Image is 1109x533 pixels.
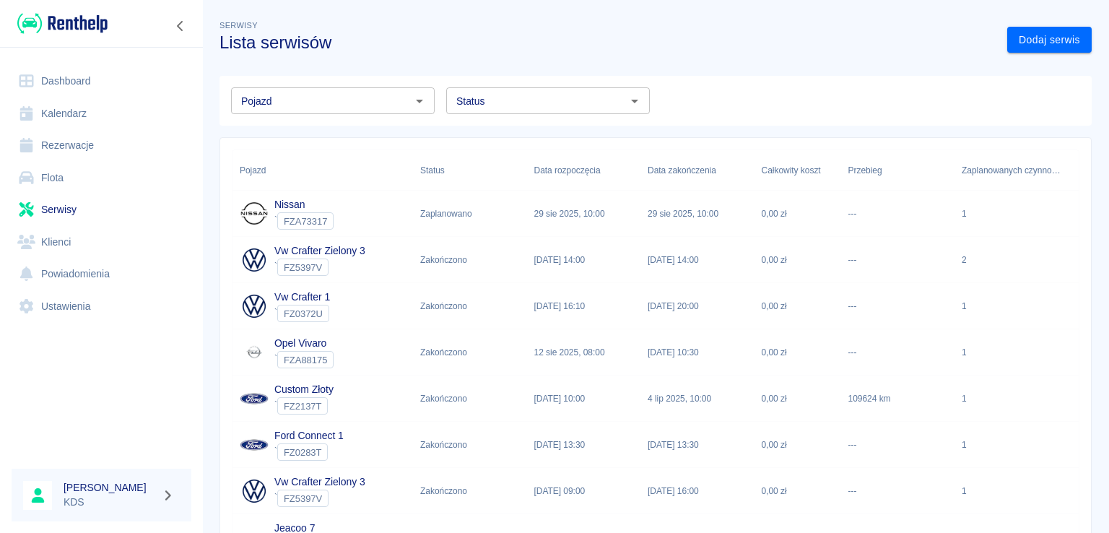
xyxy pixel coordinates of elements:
[240,150,266,191] div: Pojazd
[648,438,699,451] p: [DATE] 13:30
[648,485,699,498] p: [DATE] 16:00
[754,422,841,468] div: 0,00 zł
[962,485,967,498] div: 1
[754,283,841,329] div: 0,00 zł
[534,392,586,405] p: [DATE] 10:00
[534,253,586,266] p: [DATE] 14:00
[754,468,841,514] div: 0,00 zł
[219,21,258,30] span: Serwisy
[274,197,334,212] p: Nissan
[278,308,329,319] span: FZ0372U
[274,490,365,507] div: `
[240,246,269,274] img: Image
[841,376,955,422] div: 109624 km
[648,300,699,313] p: [DATE] 20:00
[962,253,967,266] div: 2
[278,401,327,412] span: FZ2137T
[640,150,754,191] div: Data zakończenia
[64,480,156,495] h6: [PERSON_NAME]
[420,207,472,220] div: Zaplanowano
[274,474,365,490] p: Vw Crafter Zielony 3
[420,253,467,266] div: Zakończono
[841,237,955,283] div: ---
[274,259,365,276] div: `
[240,338,269,367] img: Image
[12,129,191,162] a: Rezerwacje
[1007,27,1092,53] a: Dodaj serwis
[841,468,955,514] div: ---
[240,384,269,413] img: Image
[274,351,334,368] div: `
[648,346,699,359] p: [DATE] 10:30
[240,292,269,321] img: Image
[278,355,333,365] span: FZA88175
[274,290,330,305] p: Vw Crafter 1
[240,477,269,506] img: Image
[64,495,156,510] p: KDS
[962,392,967,405] div: 1
[420,150,445,191] div: Status
[648,253,699,266] p: [DATE] 14:00
[12,258,191,290] a: Powiadomienia
[534,346,605,359] p: 12 sie 2025, 08:00
[962,438,967,451] div: 1
[278,447,327,458] span: FZ0283T
[648,207,718,220] p: 29 sie 2025, 10:00
[754,329,841,376] div: 0,00 zł
[232,150,413,191] div: Pojazd
[12,162,191,194] a: Flota
[274,305,330,322] div: `
[762,150,821,191] div: Całkowity koszt
[648,150,716,191] div: Data zakończenia
[962,207,967,220] div: 1
[12,290,191,323] a: Ustawienia
[413,150,527,191] div: Status
[240,199,269,228] img: Image
[420,300,467,313] div: Zakończono
[278,262,328,273] span: FZ5397V
[274,443,344,461] div: `
[848,150,882,191] div: Przebieg
[12,97,191,130] a: Kalendarz
[274,428,344,443] p: Ford Connect 1
[219,32,996,53] h3: Lista serwisów
[754,191,841,237] div: 0,00 zł
[962,346,967,359] div: 1
[12,194,191,226] a: Serwisy
[274,212,334,230] div: `
[534,150,601,191] div: Data rozpoczęcia
[534,207,605,220] p: 29 sie 2025, 10:00
[278,493,328,504] span: FZ5397V
[420,392,467,405] div: Zakończono
[841,283,955,329] div: ---
[170,17,191,35] button: Zwiń nawigację
[240,430,269,459] img: Image
[534,485,586,498] p: [DATE] 09:00
[12,65,191,97] a: Dashboard
[527,150,641,191] div: Data rozpoczęcia
[274,336,334,351] p: Opel Vivaro
[274,382,334,397] p: Custom Złoty
[841,150,955,191] div: Przebieg
[274,243,365,259] p: Vw Crafter Zielony 3
[954,150,1069,191] div: Zaplanowanych czynności
[841,422,955,468] div: ---
[841,191,955,237] div: ---
[962,150,1061,191] div: Zaplanowanych czynności
[420,346,467,359] div: Zakończono
[754,150,841,191] div: Całkowity koszt
[12,12,108,35] a: Renthelp logo
[420,438,467,451] div: Zakończono
[409,91,430,111] button: Otwórz
[754,237,841,283] div: 0,00 zł
[625,91,645,111] button: Otwórz
[12,226,191,259] a: Klienci
[648,392,711,405] p: 4 lip 2025, 10:00
[754,376,841,422] div: 0,00 zł
[17,12,108,35] img: Renthelp logo
[274,397,334,415] div: `
[962,300,967,313] div: 1
[278,216,333,227] span: FZA73317
[841,329,955,376] div: ---
[420,485,467,498] div: Zakończono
